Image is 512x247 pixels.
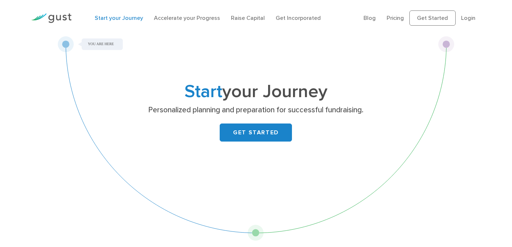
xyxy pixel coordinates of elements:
[231,14,265,21] a: Raise Capital
[154,14,220,21] a: Accelerate your Progress
[116,105,396,115] p: Personalized planning and preparation for successful fundraising.
[461,14,476,21] a: Login
[220,123,292,142] a: GET STARTED
[276,14,321,21] a: Get Incorporated
[95,14,143,21] a: Start your Journey
[387,14,404,21] a: Pricing
[31,13,72,23] img: Gust Logo
[409,10,456,26] a: Get Started
[113,83,399,100] h1: your Journey
[185,81,222,102] span: Start
[363,14,376,21] a: Blog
